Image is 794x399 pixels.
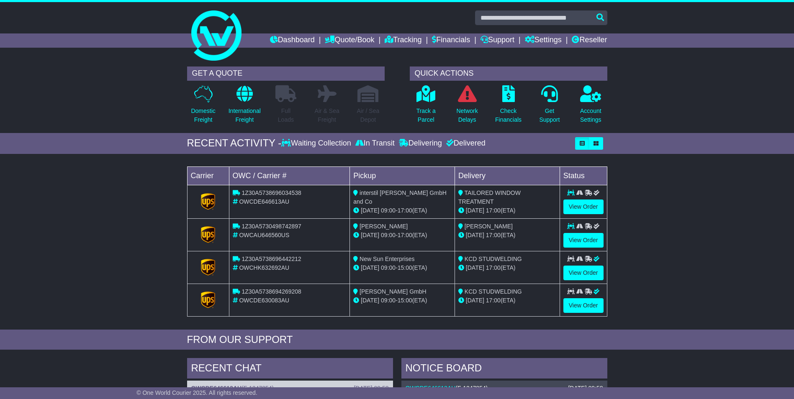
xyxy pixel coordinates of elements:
td: Pickup [350,166,455,185]
p: Full Loads [275,107,296,124]
a: View Order [563,266,604,280]
span: © One World Courier 2025. All rights reserved. [136,389,257,396]
div: Delivered [444,139,486,148]
span: New Sun Enterprises [360,256,415,262]
div: (ETA) [458,296,556,305]
span: 09:00 [381,207,396,214]
span: 17:00 [398,232,412,238]
span: KCD STUDWELDING [465,256,522,262]
a: View Order [563,199,604,214]
a: OWCDE646613AU [191,385,242,391]
div: QUICK ACTIONS [410,66,607,81]
div: (ETA) [458,231,556,240]
span: [PERSON_NAME] [360,223,408,230]
p: Check Financials [495,107,522,124]
a: Reseller [572,33,607,48]
span: [DATE] [466,297,484,304]
span: 1Z30A5738696442212 [242,256,301,262]
span: 09:00 [381,264,396,271]
a: Financials [432,33,470,48]
div: RECENT CHAT [187,358,393,381]
div: - (ETA) [353,206,451,215]
p: Air / Sea Depot [357,107,380,124]
span: F-1247854 [244,385,272,391]
p: Air & Sea Freight [315,107,339,124]
div: Delivering [397,139,444,148]
a: AccountSettings [580,85,602,129]
span: [DATE] [466,232,484,238]
p: Account Settings [580,107,601,124]
div: In Transit [353,139,397,148]
td: Carrier [187,166,229,185]
div: ( ) [191,385,389,392]
a: CheckFinancials [495,85,522,129]
a: Tracking [385,33,421,48]
span: interstil [PERSON_NAME] GmbH and Co [353,189,447,205]
div: [DATE] 09:58 [568,385,603,392]
span: 1Z30A5738696034538 [242,189,301,196]
span: 17:00 [486,264,501,271]
span: 17:00 [486,207,501,214]
a: View Order [563,298,604,313]
td: Status [560,166,607,185]
span: OWCDE646613AU [239,198,289,205]
p: Domestic Freight [191,107,215,124]
div: - (ETA) [353,231,451,240]
a: DomesticFreight [190,85,216,129]
span: TAILORED WINDOW TREATMENT [458,189,521,205]
span: [PERSON_NAME] GmbH [360,288,426,295]
img: GetCarrierServiceLogo [201,226,215,243]
span: [DATE] [361,297,379,304]
a: Settings [525,33,562,48]
a: Track aParcel [416,85,436,129]
span: 09:00 [381,297,396,304]
a: Quote/Book [325,33,374,48]
span: [DATE] [361,207,379,214]
p: Network Delays [456,107,478,124]
span: KCD STUDWELDING [465,288,522,295]
span: 15:00 [398,297,412,304]
td: OWC / Carrier # [229,166,350,185]
span: 17:00 [486,232,501,238]
a: InternationalFreight [228,85,261,129]
div: - (ETA) [353,263,451,272]
span: 17:00 [398,207,412,214]
p: Get Support [539,107,560,124]
img: GetCarrierServiceLogo [201,193,215,210]
span: 1Z30A5730498742897 [242,223,301,230]
span: OWCDE630083AU [239,297,289,304]
div: (ETA) [458,263,556,272]
span: F-1247854 [457,385,486,391]
span: OWCAU646560US [239,232,289,238]
span: [DATE] [361,264,379,271]
p: International Freight [229,107,261,124]
span: [DATE] [466,264,484,271]
td: Delivery [455,166,560,185]
span: [DATE] [361,232,379,238]
span: [PERSON_NAME] [465,223,513,230]
span: 15:00 [398,264,412,271]
a: OWCDE646613AU [406,385,456,391]
a: Dashboard [270,33,315,48]
span: 17:00 [486,297,501,304]
div: GET A QUOTE [187,66,385,81]
div: NOTICE BOARD [401,358,607,381]
a: View Order [563,233,604,248]
div: RECENT ACTIVITY - [187,137,282,149]
p: Track a Parcel [416,107,436,124]
span: [DATE] [466,207,484,214]
div: ( ) [406,385,603,392]
div: [DATE] 09:58 [354,385,388,392]
div: Waiting Collection [281,139,353,148]
img: GetCarrierServiceLogo [201,292,215,308]
span: 09:00 [381,232,396,238]
a: NetworkDelays [456,85,478,129]
div: (ETA) [458,206,556,215]
div: FROM OUR SUPPORT [187,334,607,346]
img: GetCarrierServiceLogo [201,259,215,276]
span: 1Z30A5738694269208 [242,288,301,295]
span: OWCHK632692AU [239,264,289,271]
a: GetSupport [539,85,560,129]
a: Support [481,33,514,48]
div: - (ETA) [353,296,451,305]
